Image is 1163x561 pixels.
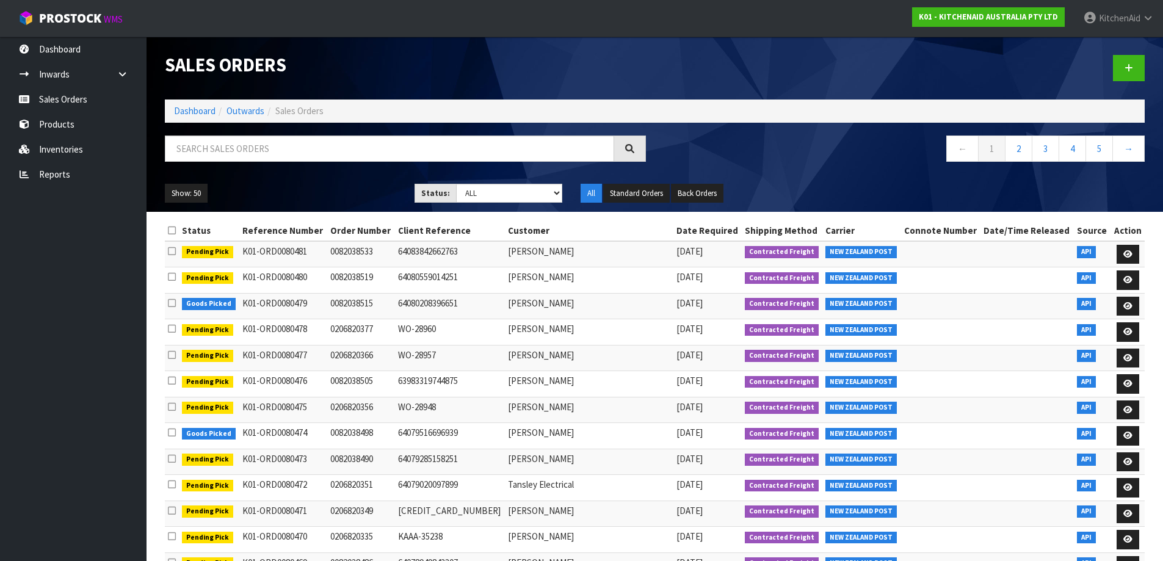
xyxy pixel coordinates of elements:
span: [DATE] [676,530,703,542]
td: K01-ORD0080474 [239,423,327,449]
a: 2 [1005,136,1032,162]
span: API [1077,272,1096,284]
a: ← [946,136,979,162]
span: NEW ZEALAND POST [825,324,897,336]
span: API [1077,402,1096,414]
td: [PERSON_NAME] [505,423,673,449]
input: Search sales orders [165,136,614,162]
span: Contracted Freight [745,402,819,414]
span: Pending Pick [182,480,233,492]
td: K01-ORD0080475 [239,397,327,423]
td: 0206820356 [327,397,394,423]
td: 64080559014251 [395,267,505,294]
td: 0082038515 [327,293,394,319]
span: [DATE] [676,505,703,516]
th: Date/Time Released [980,221,1074,241]
td: 64079285158251 [395,449,505,475]
td: 64079020097899 [395,475,505,501]
span: NEW ZEALAND POST [825,532,897,544]
span: API [1077,324,1096,336]
span: Contracted Freight [745,376,819,388]
span: API [1077,480,1096,492]
button: Back Orders [671,184,723,203]
small: WMS [104,13,123,25]
td: [PERSON_NAME] [505,267,673,294]
span: Contracted Freight [745,324,819,336]
span: [DATE] [676,479,703,490]
span: Pending Pick [182,272,233,284]
td: WO-28960 [395,319,505,346]
span: NEW ZEALAND POST [825,298,897,310]
a: 4 [1059,136,1086,162]
td: [PERSON_NAME] [505,345,673,371]
td: [PERSON_NAME] [505,241,673,267]
span: NEW ZEALAND POST [825,246,897,258]
nav: Page navigation [664,136,1145,165]
td: [PERSON_NAME] [505,501,673,527]
span: Pending Pick [182,376,233,388]
td: 0082038490 [327,449,394,475]
td: [PERSON_NAME] [505,371,673,397]
td: 64079516696939 [395,423,505,449]
th: Connote Number [901,221,981,241]
span: [DATE] [676,245,703,257]
td: 64083842662763 [395,241,505,267]
td: K01-ORD0080480 [239,267,327,294]
span: Pending Pick [182,246,233,258]
td: Tansley Electrical [505,475,673,501]
span: API [1077,505,1096,518]
span: API [1077,298,1096,310]
span: ProStock [39,10,101,26]
th: Order Number [327,221,394,241]
td: K01-ORD0080479 [239,293,327,319]
strong: Status: [421,188,450,198]
span: [DATE] [676,297,703,309]
span: Contracted Freight [745,454,819,466]
img: cube-alt.png [18,10,34,26]
td: WO-28957 [395,345,505,371]
span: Pending Pick [182,454,233,466]
td: [PERSON_NAME] [505,527,673,553]
td: 0082038505 [327,371,394,397]
td: 0206820349 [327,501,394,527]
strong: K01 - KITCHENAID AUSTRALIA PTY LTD [919,12,1058,22]
span: Sales Orders [275,105,324,117]
td: K01-ORD0080477 [239,345,327,371]
span: Pending Pick [182,505,233,518]
span: NEW ZEALAND POST [825,376,897,388]
td: [CREDIT_CARD_NUMBER] [395,501,505,527]
span: [DATE] [676,271,703,283]
td: [PERSON_NAME] [505,293,673,319]
td: [PERSON_NAME] [505,397,673,423]
a: 1 [978,136,1005,162]
td: [PERSON_NAME] [505,319,673,346]
span: Pending Pick [182,402,233,414]
th: Action [1110,221,1145,241]
span: Contracted Freight [745,480,819,492]
span: Pending Pick [182,324,233,336]
span: NEW ZEALAND POST [825,402,897,414]
th: Client Reference [395,221,505,241]
th: Reference Number [239,221,327,241]
a: → [1112,136,1145,162]
span: API [1077,532,1096,544]
td: [PERSON_NAME] [505,449,673,475]
th: Shipping Method [742,221,822,241]
td: 0206820377 [327,319,394,346]
td: K01-ORD0080471 [239,501,327,527]
span: API [1077,376,1096,388]
span: [DATE] [676,349,703,361]
a: 5 [1085,136,1113,162]
td: K01-ORD0080472 [239,475,327,501]
span: Contracted Freight [745,350,819,362]
h1: Sales Orders [165,55,646,75]
span: NEW ZEALAND POST [825,272,897,284]
td: 64080208396651 [395,293,505,319]
th: Customer [505,221,673,241]
span: Contracted Freight [745,298,819,310]
span: [DATE] [676,375,703,386]
span: API [1077,350,1096,362]
a: Outwards [226,105,264,117]
td: 0206820366 [327,345,394,371]
td: 0206820335 [327,527,394,553]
